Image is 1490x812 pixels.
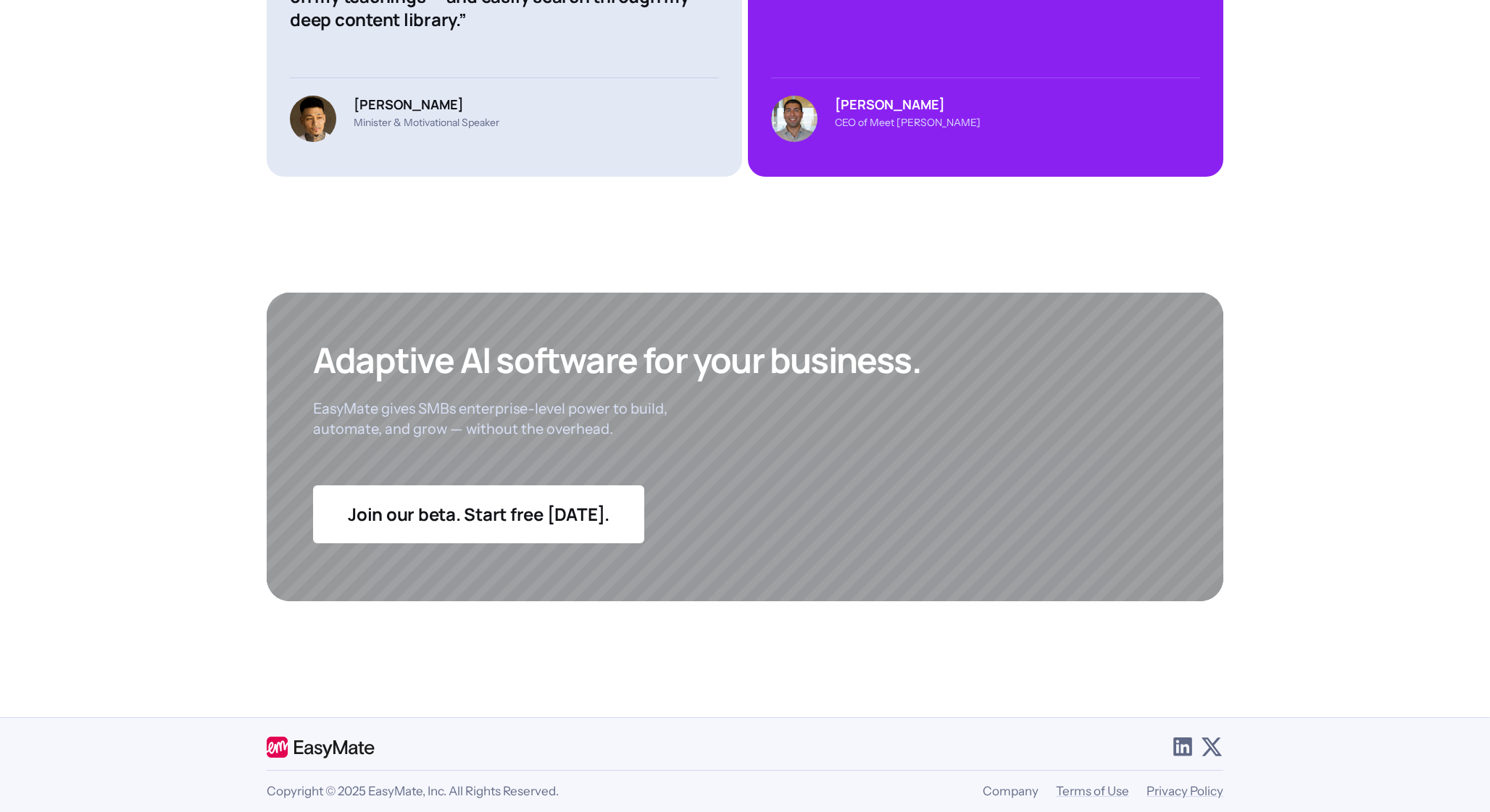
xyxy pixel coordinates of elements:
[1146,784,1223,798] a: Privacy Policy
[354,96,499,113] h5: [PERSON_NAME]
[354,116,499,129] p: Minister & Motivational Speaker
[313,398,690,439] p: EasyMate gives SMBs enterprise-level power to build, automate, and grow — without the overhead.
[267,782,559,800] p: Copyright © 2025 EasyMate, Inc. All Rights Reserved.
[267,736,375,758] img: EasyMate logo
[290,96,336,142] img: Customer testimonial by Johnny Chang
[1056,784,1129,798] a: Terms of Use
[835,96,981,113] h5: [PERSON_NAME]
[313,339,921,381] h2: Adaptive AI software for your business.
[771,96,817,142] img: Customer testimonial from Simon Borumand
[983,784,1039,798] a: Company
[835,116,981,129] p: CEO of Meet [PERSON_NAME]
